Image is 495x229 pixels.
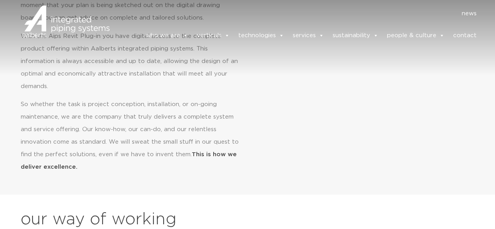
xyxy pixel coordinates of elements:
[21,151,237,170] strong: This is how we deliver excellence.
[196,28,229,43] a: verticals
[121,7,477,20] nav: Menu
[387,28,444,43] a: people & culture
[461,7,476,20] a: news
[292,28,324,43] a: services
[332,28,378,43] a: sustainability
[145,28,188,43] a: who we are
[21,98,239,173] p: So whether the task is project conception, installation, or on-going maintenance, we are the comp...
[21,210,176,229] h2: our way of working
[453,28,476,43] a: contact
[238,28,284,43] a: technologies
